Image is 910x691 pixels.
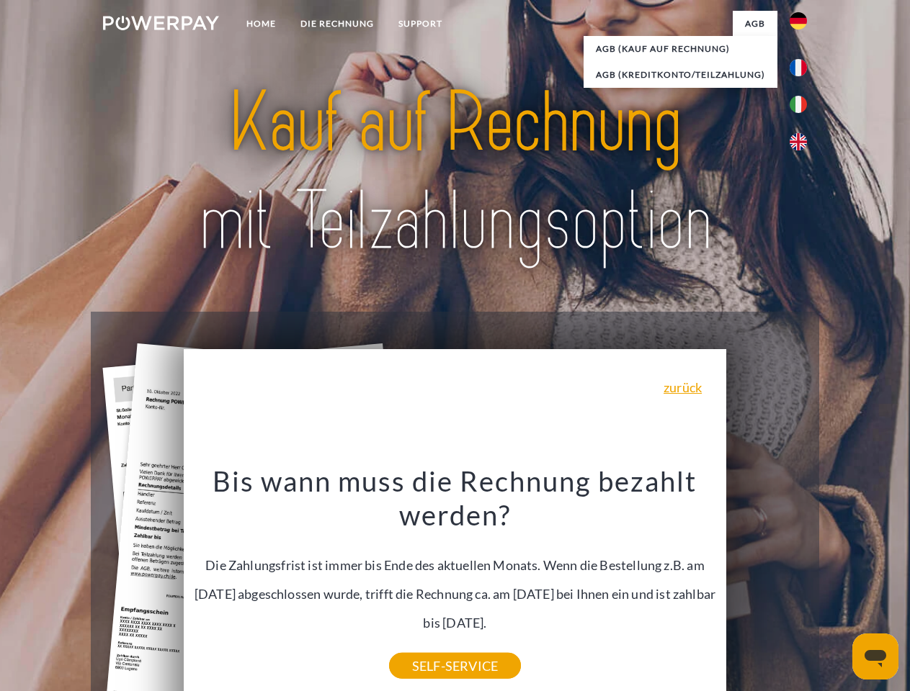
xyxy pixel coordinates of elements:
[664,381,702,394] a: zurück
[584,62,777,88] a: AGB (Kreditkonto/Teilzahlung)
[389,653,521,679] a: SELF-SERVICE
[288,11,386,37] a: DIE RECHNUNG
[852,633,898,679] iframe: Schaltfläche zum Öffnen des Messaging-Fensters
[584,36,777,62] a: AGB (Kauf auf Rechnung)
[103,16,219,30] img: logo-powerpay-white.svg
[192,464,718,666] div: Die Zahlungsfrist ist immer bis Ende des aktuellen Monats. Wenn die Bestellung z.B. am [DATE] abg...
[234,11,288,37] a: Home
[386,11,455,37] a: SUPPORT
[138,69,772,276] img: title-powerpay_de.svg
[790,59,807,76] img: fr
[790,133,807,150] img: en
[790,12,807,30] img: de
[192,464,718,533] h3: Bis wann muss die Rechnung bezahlt werden?
[733,11,777,37] a: agb
[790,96,807,113] img: it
